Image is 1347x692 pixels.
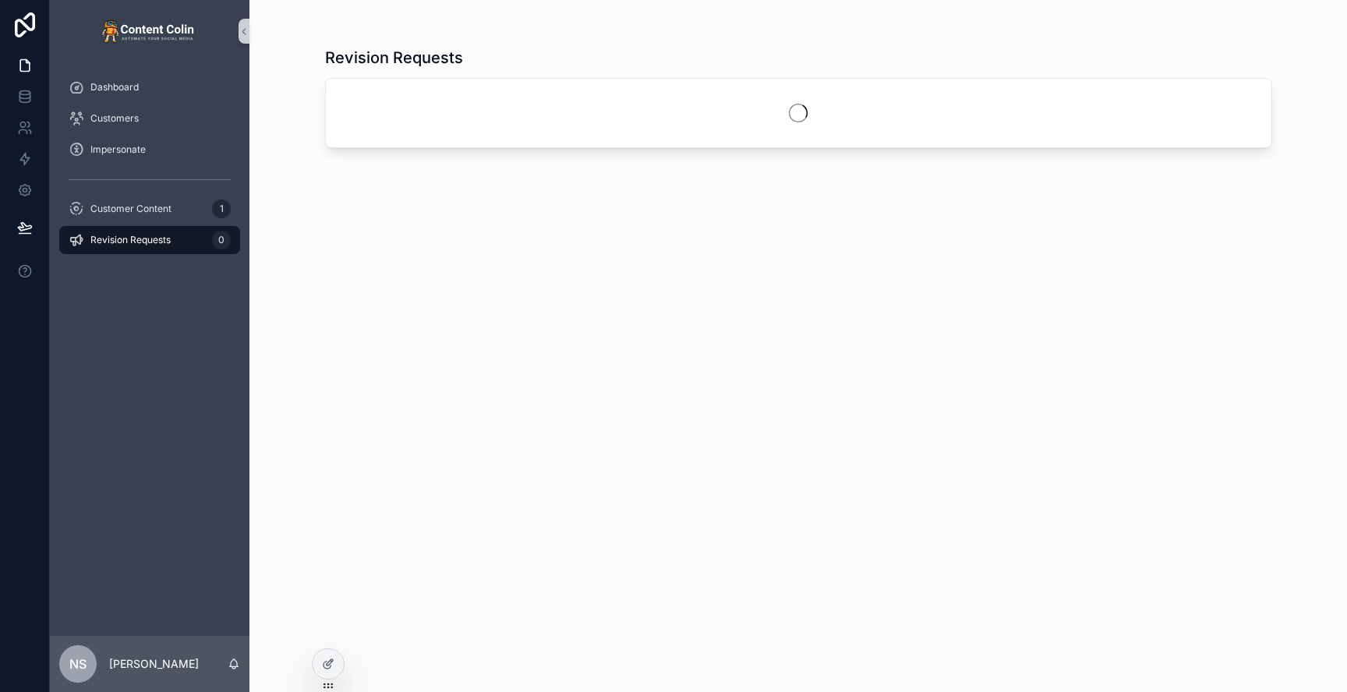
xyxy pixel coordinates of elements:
a: Impersonate [59,136,240,164]
div: 1 [212,199,231,218]
p: [PERSON_NAME] [109,656,199,672]
span: Customer Content [90,203,171,215]
span: Revision Requests [90,234,171,246]
span: Dashboard [90,81,139,94]
span: NS [69,655,87,673]
div: 0 [212,231,231,249]
a: Customers [59,104,240,132]
span: Customers [90,112,139,125]
div: scrollable content [50,62,249,274]
h1: Revision Requests [325,47,463,69]
a: Customer Content1 [59,195,240,223]
span: Impersonate [90,143,146,156]
img: App logo [101,19,198,44]
a: Revision Requests0 [59,226,240,254]
a: Dashboard [59,73,240,101]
